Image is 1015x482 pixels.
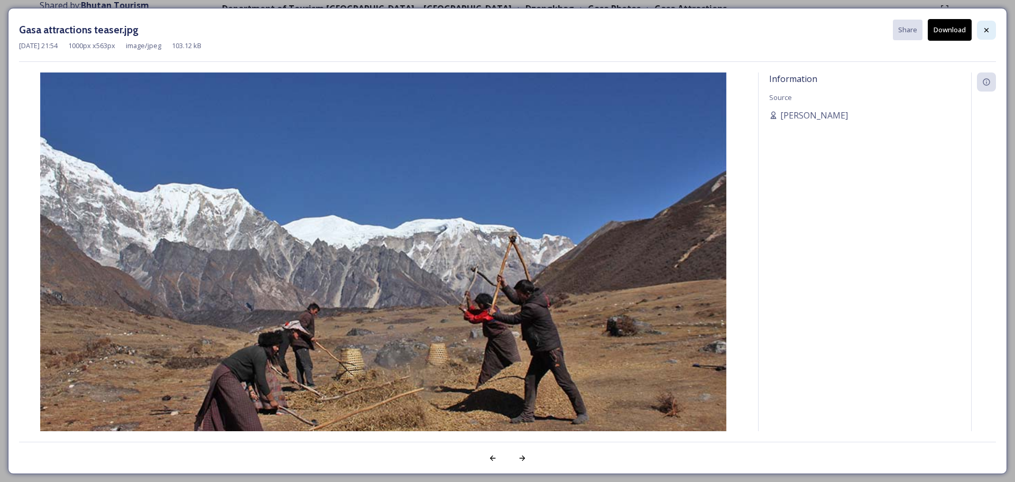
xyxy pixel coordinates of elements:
span: [DATE] 21:54 [19,41,58,51]
span: image/jpeg [126,41,161,51]
button: Share [893,20,922,40]
span: Source [769,93,792,102]
h3: Gasa attractions teaser.jpg [19,22,139,38]
span: 1000 px x 563 px [68,41,115,51]
img: Gasa%20attractions%20teaser.jpg [19,72,748,459]
span: Information [769,73,817,85]
span: [PERSON_NAME] [780,109,848,122]
span: 103.12 kB [172,41,201,51]
button: Download [928,19,972,41]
